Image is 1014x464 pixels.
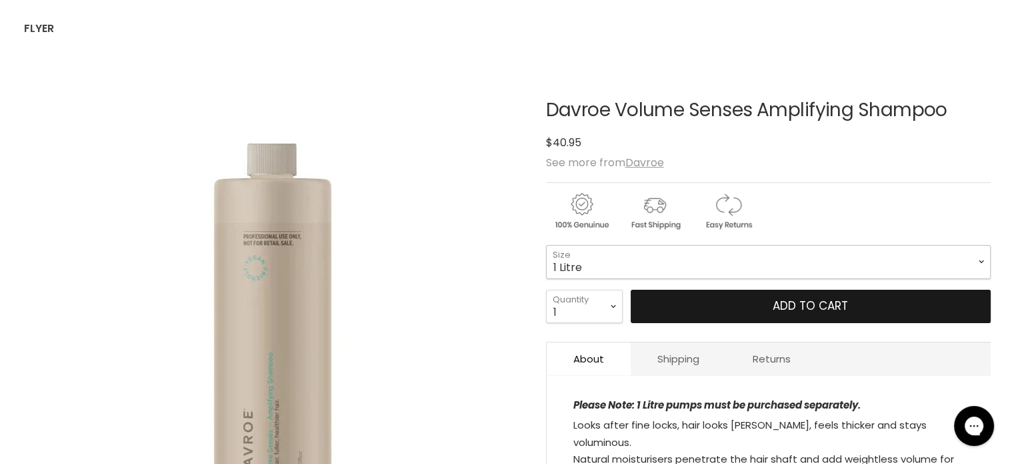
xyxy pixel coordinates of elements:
[631,290,991,323] button: Add to cart
[947,401,1001,451] iframe: Gorgias live chat messenger
[573,417,964,451] div: Looks after fine locks, hair looks [PERSON_NAME], feels thicker and stays voluminous.
[546,100,991,121] h1: Davroe Volume Senses Amplifying Shampoo
[546,155,664,170] span: See more from
[14,15,64,43] a: Flyer
[573,398,861,412] strong: Please Note: 1 Litre pumps must be purchased separately.
[546,290,623,323] select: Quantity
[726,342,817,375] a: Returns
[546,191,617,232] img: genuine.gif
[547,342,631,375] a: About
[625,155,664,170] a: Davroe
[546,135,581,150] span: $40.95
[619,191,690,232] img: shipping.gif
[693,191,763,232] img: returns.gif
[631,342,726,375] a: Shipping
